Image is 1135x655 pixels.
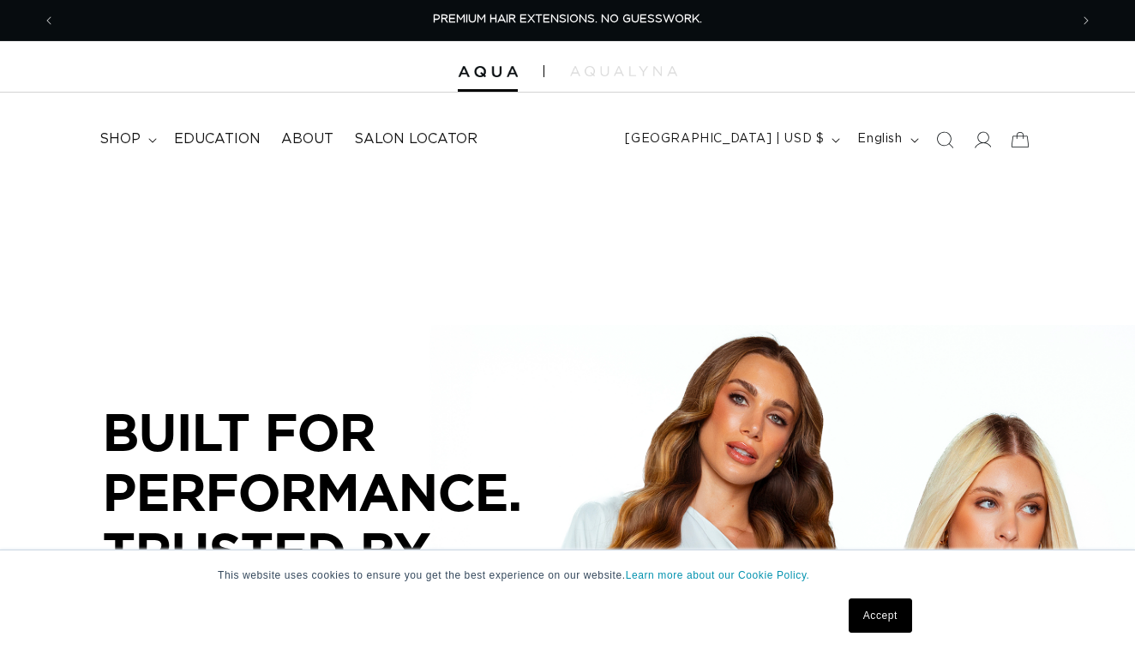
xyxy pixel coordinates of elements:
[103,402,617,640] p: BUILT FOR PERFORMANCE. TRUSTED BY PROFESSIONALS.
[271,120,344,159] a: About
[926,121,964,159] summary: Search
[849,598,912,633] a: Accept
[89,120,164,159] summary: shop
[626,569,810,581] a: Learn more about our Cookie Policy.
[99,130,141,148] span: shop
[847,123,925,156] button: English
[30,4,68,37] button: Previous announcement
[354,130,477,148] span: Salon Locator
[458,66,518,78] img: Aqua Hair Extensions
[281,130,333,148] span: About
[218,568,917,583] p: This website uses cookies to ensure you get the best experience on our website.
[570,66,677,76] img: aqualyna.com
[174,130,261,148] span: Education
[344,120,488,159] a: Salon Locator
[615,123,847,156] button: [GEOGRAPHIC_DATA] | USD $
[857,130,902,148] span: English
[433,14,702,25] span: PREMIUM HAIR EXTENSIONS. NO GUESSWORK.
[164,120,271,159] a: Education
[625,130,824,148] span: [GEOGRAPHIC_DATA] | USD $
[1067,4,1105,37] button: Next announcement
